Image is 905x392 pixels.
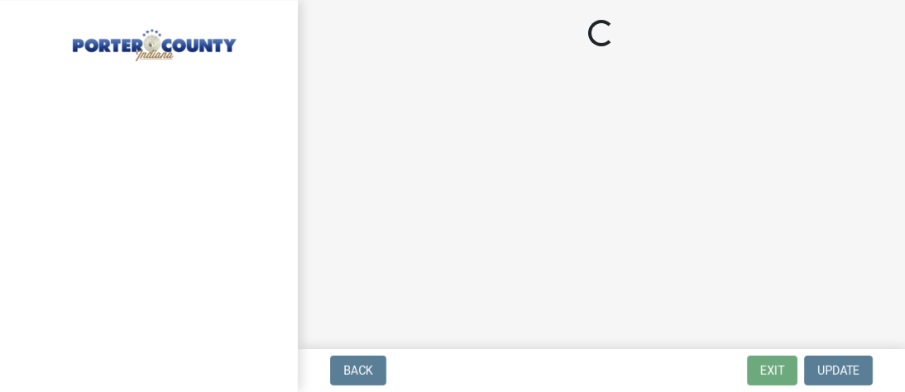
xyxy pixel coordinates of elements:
button: Exit [747,356,797,385]
button: Update [804,356,873,385]
span: Back [343,364,373,377]
span: Update [817,364,860,377]
button: Back [330,356,386,385]
img: Porter County, Indiana [33,17,271,64]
